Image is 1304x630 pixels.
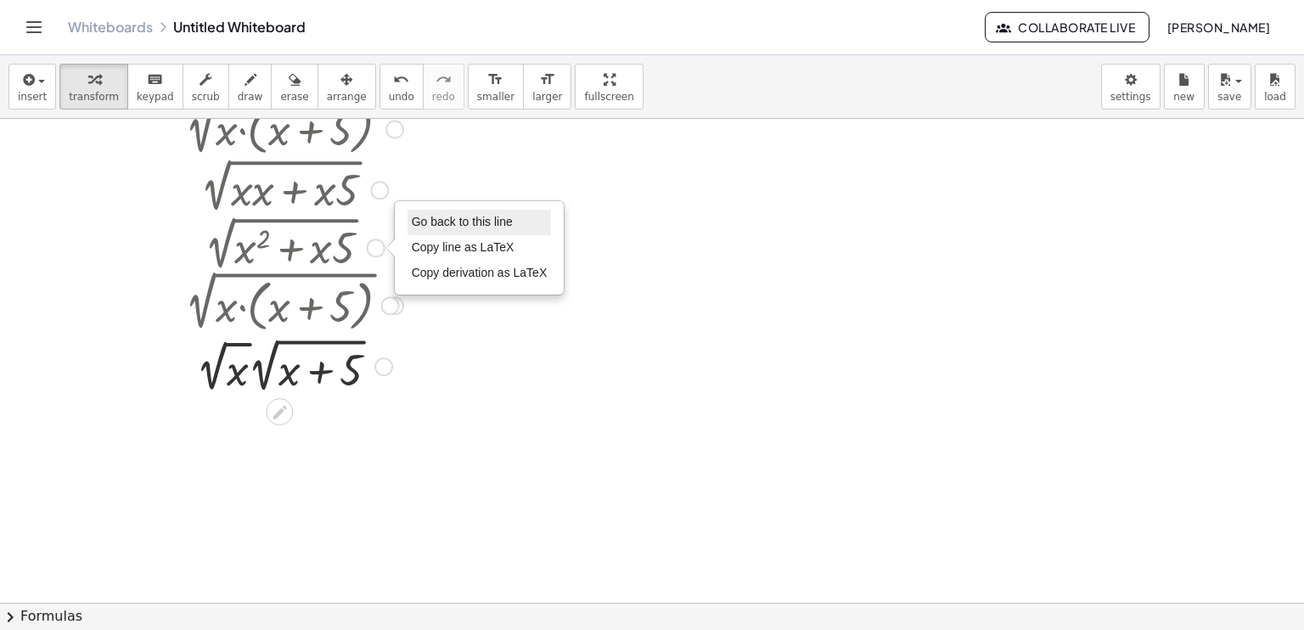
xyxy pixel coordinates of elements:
[584,91,633,103] span: fullscreen
[228,64,273,110] button: draw
[8,64,56,110] button: insert
[575,64,643,110] button: fullscreen
[1264,91,1286,103] span: load
[487,70,503,90] i: format_size
[532,91,562,103] span: larger
[68,19,153,36] a: Whiteboards
[1153,12,1284,42] button: [PERSON_NAME]
[59,64,128,110] button: transform
[412,215,513,228] span: Go back to this line
[1173,91,1194,103] span: new
[318,64,376,110] button: arrange
[423,64,464,110] button: redoredo
[389,91,414,103] span: undo
[266,398,293,425] div: Edit math
[412,266,548,279] span: Copy derivation as LaTeX
[137,91,174,103] span: keypad
[271,64,318,110] button: erase
[192,91,220,103] span: scrub
[412,240,514,254] span: Copy line as LaTeX
[1208,64,1251,110] button: save
[468,64,524,110] button: format_sizesmaller
[436,70,452,90] i: redo
[999,20,1135,35] span: Collaborate Live
[379,64,424,110] button: undoundo
[1110,91,1151,103] span: settings
[1166,20,1270,35] span: [PERSON_NAME]
[1255,64,1296,110] button: load
[477,91,514,103] span: smaller
[147,70,163,90] i: keyboard
[127,64,183,110] button: keyboardkeypad
[539,70,555,90] i: format_size
[985,12,1149,42] button: Collaborate Live
[1217,91,1241,103] span: save
[18,91,47,103] span: insert
[393,70,409,90] i: undo
[69,91,119,103] span: transform
[20,14,48,41] button: Toggle navigation
[1101,64,1161,110] button: settings
[238,91,263,103] span: draw
[280,91,308,103] span: erase
[432,91,455,103] span: redo
[327,91,367,103] span: arrange
[1164,64,1205,110] button: new
[523,64,571,110] button: format_sizelarger
[183,64,229,110] button: scrub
